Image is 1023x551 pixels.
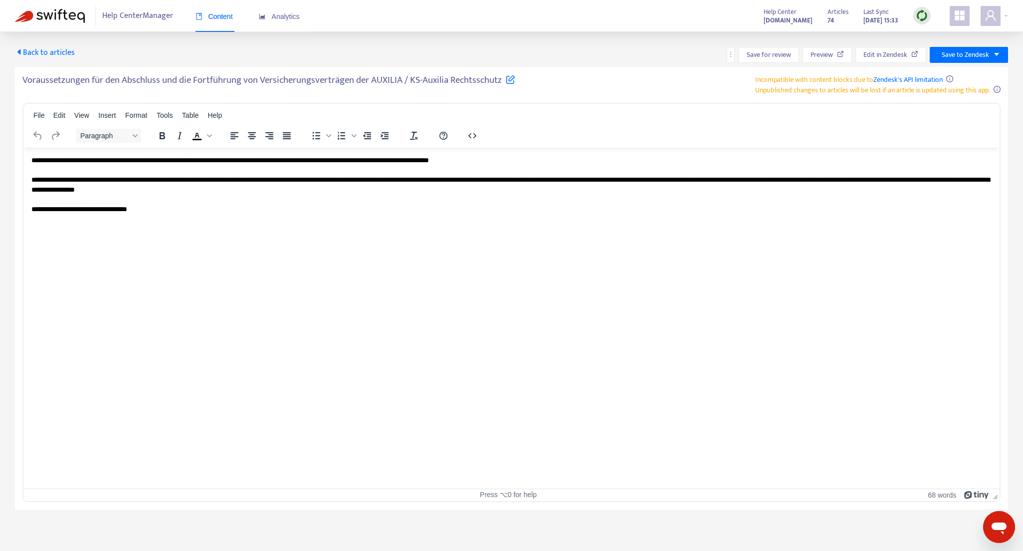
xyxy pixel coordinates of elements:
button: more [727,47,735,63]
span: Unpublished changes to articles will be lost if an article is updated using this app. [755,84,990,96]
span: Content [196,12,233,20]
span: area-chart [259,13,266,20]
div: Press the Up and Down arrow keys to resize the editor. [989,489,1000,501]
button: Undo [29,129,46,143]
button: Decrease indent [359,129,376,143]
span: user [985,9,997,21]
button: Preview [803,47,852,63]
a: [DOMAIN_NAME] [764,14,813,26]
button: 68 words [928,491,956,499]
button: Help [435,129,452,143]
button: Block Paragraph [76,129,141,143]
span: appstore [954,9,966,21]
button: Italic [171,129,188,143]
span: Help Center Manager [102,6,173,25]
span: Format [125,111,147,119]
div: Bullet list [308,129,333,143]
span: Table [182,111,199,119]
span: Help [207,111,222,119]
span: File [33,111,45,119]
span: caret-down [993,51,1000,58]
img: Swifteq [15,9,85,23]
iframe: Schaltfläche zum Öffnen des Messaging-Fensters [983,511,1015,543]
button: Edit in Zendesk [855,47,926,63]
button: Save to Zendeskcaret-down [930,47,1008,63]
span: info-circle [946,75,953,82]
span: Help Center [764,6,797,17]
span: Preview [811,49,833,60]
button: Align right [261,129,278,143]
span: Insert [98,111,116,119]
span: Articles [827,6,848,17]
span: Back to articles [15,46,75,59]
button: Align left [226,129,243,143]
iframe: Rich Text Area [23,148,1000,489]
span: Edit in Zendesk [863,49,907,60]
strong: [DATE] 15:33 [863,15,898,26]
span: Analytics [259,12,300,20]
span: Edit [53,111,65,119]
span: Save to Zendesk [942,49,989,60]
span: info-circle [994,86,1001,93]
div: Text color Black [189,129,213,143]
h5: Voraussetzungen für den Abschluss und die Fortführung von Versicherungsverträgen der AUXILIA / KS... [22,74,515,92]
span: Paragraph [80,132,129,140]
button: Increase indent [376,129,393,143]
button: Clear formatting [406,129,422,143]
span: caret-left [15,48,23,56]
div: Numbered list [333,129,358,143]
button: Bold [154,129,171,143]
button: Redo [47,129,64,143]
div: Press ⌥0 for help [348,491,669,499]
strong: [DOMAIN_NAME] [764,15,813,26]
button: Align center [243,129,260,143]
a: Zendesk's API limitation [873,74,943,85]
span: Incompatible with content blocks due to [755,74,943,85]
button: Save for review [739,47,799,63]
span: more [727,51,734,58]
span: View [74,111,89,119]
span: Tools [157,111,173,119]
span: Save for review [747,49,791,60]
strong: 74 [827,15,834,26]
img: sync.dc5367851b00ba804db3.png [916,9,928,22]
span: Last Sync [863,6,889,17]
button: Justify [278,129,295,143]
span: book [196,13,203,20]
a: Powered by Tiny [964,491,989,499]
